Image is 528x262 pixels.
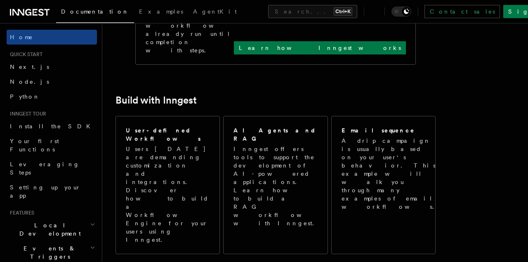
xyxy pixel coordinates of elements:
[7,157,97,180] a: Leveraging Steps
[331,116,436,254] a: Email sequenceA drip campaign is usually based on your user's behavior. This example will walk yo...
[10,123,95,130] span: Install the SDK
[342,137,439,211] p: A drip campaign is usually based on your user's behavior. This example will walk you through many...
[7,119,97,134] a: Install the SDK
[188,2,242,22] a: AgentKit
[239,44,401,52] p: Learn how Inngest works
[7,180,97,203] a: Setting up your app
[139,8,183,15] span: Examples
[7,59,97,74] a: Next.js
[10,78,49,85] span: Node.js
[233,126,322,143] h2: AI Agents and RAG
[115,116,220,254] a: User-defined WorkflowsUsers [DATE] are demanding customization and integrations. Discover how to ...
[7,111,46,117] span: Inngest tour
[7,74,97,89] a: Node.js
[7,218,97,241] button: Local Development
[223,116,328,254] a: AI Agents and RAGInngest offers tools to support the development of AI-powered applications. Lear...
[115,94,197,106] a: Build with Inngest
[10,93,40,100] span: Python
[10,138,59,153] span: Your first Functions
[234,41,406,54] a: Learn how Inngest works
[193,8,237,15] span: AgentKit
[56,2,134,23] a: Documentation
[7,210,34,216] span: Features
[7,244,90,261] span: Events & Triggers
[126,145,210,244] p: Users [DATE] are demanding customization and integrations. Discover how to build a Workflow Engin...
[7,30,97,45] a: Home
[126,126,210,143] h2: User-defined Workflows
[342,126,415,135] h2: Email sequence
[268,5,357,18] button: Search...Ctrl+K
[10,161,80,176] span: Leveraging Steps
[10,64,49,70] span: Next.js
[134,2,188,22] a: Examples
[7,51,42,58] span: Quick start
[424,5,500,18] a: Contact sales
[10,33,33,41] span: Home
[391,7,411,17] button: Toggle dark mode
[7,89,97,104] a: Python
[7,134,97,157] a: Your first Functions
[233,145,322,227] p: Inngest offers tools to support the development of AI-powered applications. Learn how to build a ...
[61,8,129,15] span: Documentation
[334,7,352,16] kbd: Ctrl+K
[10,184,81,199] span: Setting up your app
[7,221,90,238] span: Local Development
